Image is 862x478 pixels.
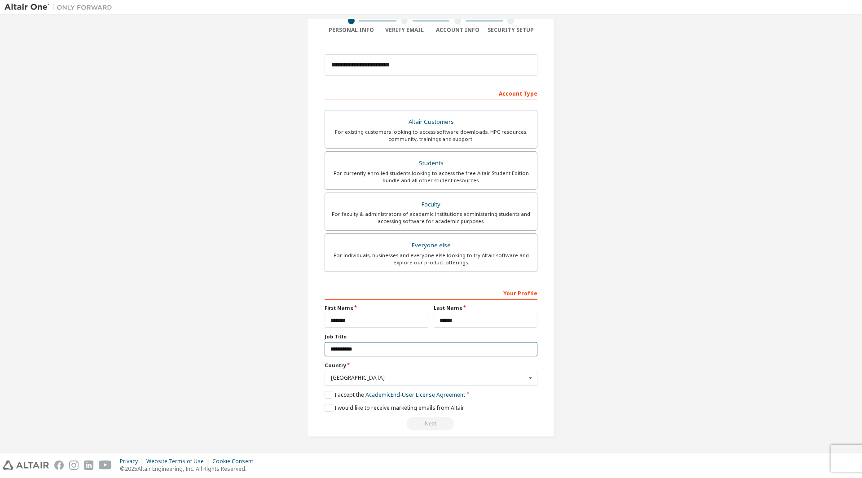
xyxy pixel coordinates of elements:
[330,128,532,143] div: For existing customers looking to access software downloads, HPC resources, community, trainings ...
[99,460,112,470] img: youtube.svg
[120,458,146,465] div: Privacy
[69,460,79,470] img: instagram.svg
[146,458,212,465] div: Website Terms of Use
[4,3,117,12] img: Altair One
[325,404,464,412] label: I would like to receive marketing emails from Altair
[330,198,532,211] div: Faculty
[434,304,537,311] label: Last Name
[325,86,537,100] div: Account Type
[331,375,526,381] div: [GEOGRAPHIC_DATA]
[325,362,537,369] label: Country
[120,465,259,473] p: © 2025 Altair Engineering, Inc. All Rights Reserved.
[330,116,532,128] div: Altair Customers
[484,26,538,34] div: Security Setup
[325,391,465,399] label: I accept the
[325,417,537,430] div: Read and acccept EULA to continue
[3,460,49,470] img: altair_logo.svg
[330,239,532,252] div: Everyone else
[325,26,378,34] div: Personal Info
[325,304,428,311] label: First Name
[325,333,537,340] label: Job Title
[431,26,484,34] div: Account Info
[212,458,259,465] div: Cookie Consent
[330,157,532,170] div: Students
[84,460,93,470] img: linkedin.svg
[378,26,431,34] div: Verify Email
[330,210,532,225] div: For faculty & administrators of academic institutions administering students and accessing softwa...
[54,460,64,470] img: facebook.svg
[330,252,532,266] div: For individuals, businesses and everyone else looking to try Altair software and explore our prod...
[330,170,532,184] div: For currently enrolled students looking to access the free Altair Student Edition bundle and all ...
[365,391,465,399] a: Academic End-User License Agreement
[325,285,537,300] div: Your Profile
